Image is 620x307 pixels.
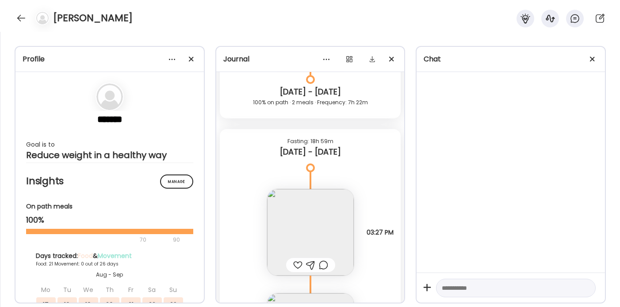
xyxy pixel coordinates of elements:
[100,282,119,297] div: Th
[36,282,56,297] div: Mo
[57,282,77,297] div: Tu
[26,202,193,211] div: On path meals
[367,228,394,236] span: 03:27 PM
[26,139,193,150] div: Goal is to
[26,215,193,225] div: 100%
[227,136,394,147] div: Fasting: 18h 59m
[172,235,181,245] div: 90
[121,282,141,297] div: Fr
[26,174,193,188] h2: Insights
[78,251,93,260] span: Food
[36,251,184,261] div: Days tracked: &
[36,261,184,267] div: Food: 21 Movement: 0 out of 26 days
[160,174,193,189] div: Manage
[164,282,183,297] div: Su
[79,282,98,297] div: We
[142,282,162,297] div: Sa
[26,235,170,245] div: 70
[227,97,394,108] div: 100% on path · 2 meals · Frequency: 7h 22m
[26,150,193,160] div: Reduce weight in a healthy way
[98,251,132,260] span: Movement
[223,54,398,64] div: Journal
[267,189,354,276] img: images%2FlhN4Nxh6coQrh8JE3HHvGKas5sq2%2FctuCqDNmguab2hU8r1PM%2FdN6DqGVtbYmTh3Iuxw52_240
[36,12,49,24] img: bg-avatar-default.svg
[36,271,184,279] div: Aug - Sep
[227,87,394,97] div: [DATE] - [DATE]
[53,11,133,25] h4: [PERSON_NAME]
[96,83,123,110] img: bg-avatar-default.svg
[424,54,598,64] div: Chat
[227,147,394,157] div: [DATE] - [DATE]
[23,54,197,64] div: Profile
